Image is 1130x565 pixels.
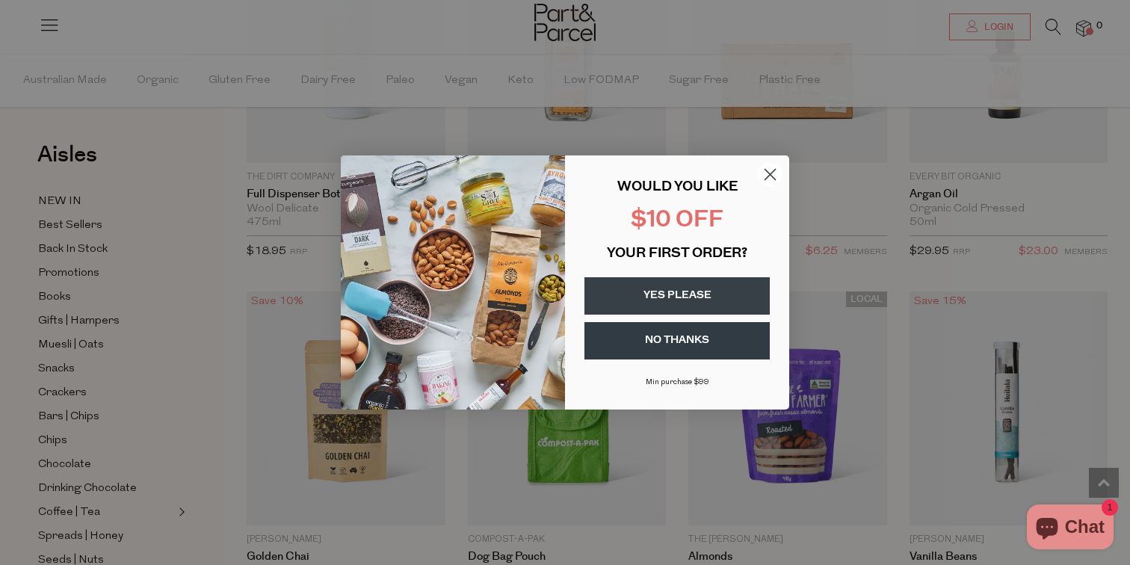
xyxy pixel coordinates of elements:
button: Close dialog [757,161,783,188]
img: 43fba0fb-7538-40bc-babb-ffb1a4d097bc.jpeg [341,155,565,410]
span: WOULD YOU LIKE [617,181,738,194]
button: YES PLEASE [584,277,770,315]
button: NO THANKS [584,322,770,359]
span: $10 OFF [631,209,723,232]
span: Min purchase $99 [646,378,709,386]
span: YOUR FIRST ORDER? [607,247,747,261]
inbox-online-store-chat: Shopify online store chat [1022,504,1118,553]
